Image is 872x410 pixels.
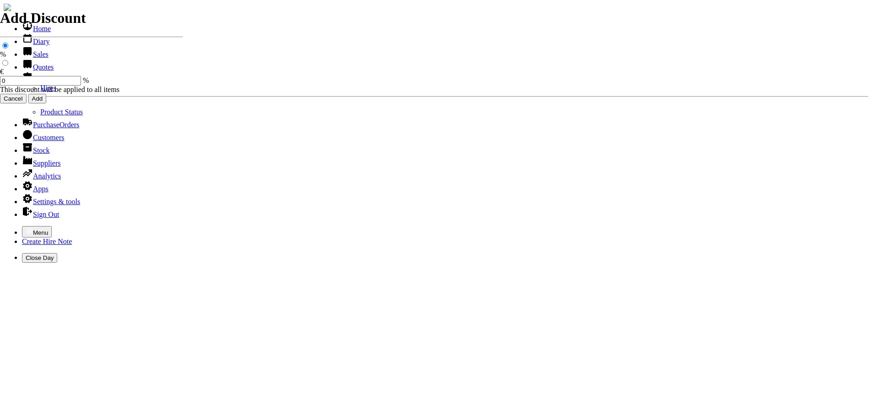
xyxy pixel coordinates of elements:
a: Settings & tools [22,198,80,205]
li: Hire Notes [22,71,868,116]
span: % [83,76,89,84]
input: € [2,60,8,66]
a: Customers [22,134,64,141]
button: Close Day [22,253,57,263]
li: Sales [22,46,868,59]
a: PurchaseOrders [22,121,79,129]
a: Analytics [22,172,61,180]
a: Stock [22,146,49,154]
ul: Hire Notes [22,84,868,116]
button: Menu [22,226,52,237]
a: Suppliers [22,159,60,167]
a: Apps [22,185,49,193]
li: Suppliers [22,155,868,167]
input: % [2,43,8,49]
li: Stock [22,142,868,155]
a: Product Status [40,108,83,116]
a: Sign Out [22,210,59,218]
input: Add [28,94,47,103]
a: Create Hire Note [22,237,72,245]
